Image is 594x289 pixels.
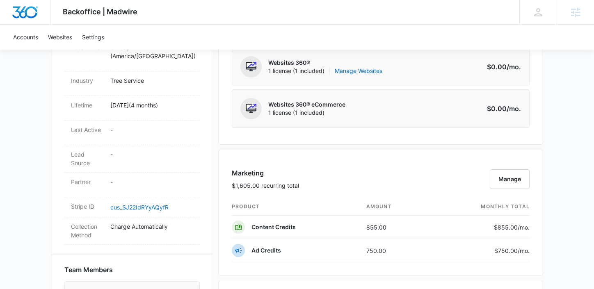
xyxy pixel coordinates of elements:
[110,101,193,109] p: [DATE] ( 4 months )
[71,202,104,211] dt: Stripe ID
[64,197,200,217] div: Stripe IDcus_SJ22IdRYyAQyfR
[63,7,137,16] span: Backoffice | Madwire
[110,204,169,211] a: cus_SJ22IdRYyAQyfR
[251,246,281,255] p: Ad Credits
[360,216,430,239] td: 855.00
[71,125,104,134] dt: Last Active
[71,177,104,186] dt: Partner
[71,76,104,85] dt: Industry
[71,101,104,109] dt: Lifetime
[232,181,299,190] p: $1,605.00 recurring total
[13,13,20,20] img: logo_orange.svg
[360,198,430,216] th: amount
[64,96,200,121] div: Lifetime[DATE](4 months)
[268,100,345,109] p: Websites 360® eCommerce
[82,48,88,54] img: tab_keywords_by_traffic_grey.svg
[430,198,530,216] th: monthly total
[491,223,530,232] p: $855.00
[110,76,193,85] p: Tree Service
[482,104,521,114] p: $0.00
[64,265,113,275] span: Team Members
[22,48,29,54] img: tab_domain_overview_orange.svg
[110,125,193,134] p: -
[31,48,73,54] div: Domain Overview
[8,25,43,50] a: Accounts
[518,247,530,254] span: /mo.
[518,224,530,231] span: /mo.
[71,150,104,167] dt: Lead Source
[482,62,521,72] p: $0.00
[268,67,382,75] span: 1 license (1 included)
[110,177,193,186] p: -
[43,25,77,50] a: Websites
[507,63,521,71] span: /mo.
[91,48,138,54] div: Keywords by Traffic
[251,223,296,231] p: Content Credits
[71,222,104,239] dt: Collection Method
[21,21,90,28] div: Domain: [DOMAIN_NAME]
[232,198,360,216] th: product
[490,169,530,189] button: Manage
[64,217,200,245] div: Collection MethodCharge Automatically
[77,25,109,50] a: Settings
[335,67,382,75] a: Manage Websites
[64,71,200,96] div: IndustryTree Service
[110,222,193,231] p: Charge Automatically
[23,13,40,20] div: v 4.0.25
[491,246,530,255] p: $750.00
[268,109,345,117] span: 1 license (1 included)
[64,173,200,197] div: Partner-
[13,21,20,28] img: website_grey.svg
[110,43,193,60] p: 07:46pm ( America/[GEOGRAPHIC_DATA] )
[64,38,200,71] div: Local Time07:46pm (America/[GEOGRAPHIC_DATA])
[232,168,299,178] h3: Marketing
[64,145,200,173] div: Lead Source-
[110,150,193,159] p: -
[268,59,382,67] p: Websites 360®
[64,121,200,145] div: Last Active-
[360,239,430,262] td: 750.00
[507,105,521,113] span: /mo.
